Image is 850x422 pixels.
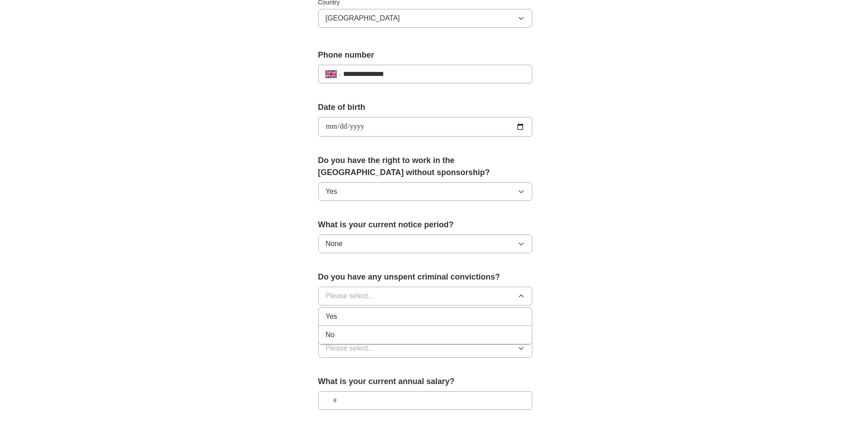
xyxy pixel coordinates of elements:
button: [GEOGRAPHIC_DATA] [318,9,532,28]
label: What is your current notice period? [318,219,532,231]
span: Yes [326,311,337,322]
span: Please select... [326,291,374,301]
label: Phone number [318,49,532,61]
span: No [326,330,335,340]
span: Yes [326,186,337,197]
label: What is your current annual salary? [318,376,532,388]
label: Do you have any unspent criminal convictions? [318,271,532,283]
span: [GEOGRAPHIC_DATA] [326,13,400,24]
label: Do you have the right to work in the [GEOGRAPHIC_DATA] without sponsorship? [318,155,532,179]
button: Please select... [318,339,532,358]
button: Yes [318,182,532,201]
button: Please select... [318,287,532,305]
span: Please select... [326,343,374,354]
label: Date of birth [318,101,532,113]
button: None [318,234,532,253]
span: None [326,238,343,249]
